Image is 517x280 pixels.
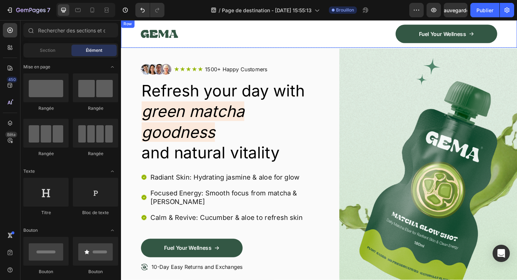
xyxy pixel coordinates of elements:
font: Bouton [23,227,38,233]
p: Calm & Revive: Cucumber & aloe to refresh skin [32,210,214,220]
font: / [219,7,220,13]
font: Sauvegarder [441,7,471,13]
font: Page de destination - [DATE] 15:55:13 [222,7,312,13]
font: Titre [41,210,51,215]
button: Sauvegarder [444,3,467,17]
p: Focused Energy: Smooth focus from matcha & [PERSON_NAME] [32,184,214,202]
font: Rangée [88,105,103,111]
div: Row [1,1,13,8]
font: 450 [8,77,16,82]
font: Brouillon [336,7,354,13]
a: Fuel Your Wellness [22,238,132,258]
font: Élément [86,48,102,53]
font: Rangée [88,151,103,156]
p: 10-Day Easy Returns and Exchanges [33,265,132,272]
font: Section [40,48,55,53]
p: Radiant Skin: Hydrating jasmine & aloe for glow [32,166,214,176]
font: Texte [23,168,35,174]
input: Rechercher des sections et des éléments [23,23,118,37]
a: Fuel Your Wellness [299,5,409,25]
i: green matcha goodness [22,89,134,132]
button: 7 [3,3,53,17]
span: Basculer pour ouvrir [107,225,118,236]
span: Basculer pour ouvrir [107,61,118,73]
h2: Refresh your day with and natural vitality [22,65,215,157]
font: Mise en page [23,64,50,69]
font: Bêta [7,132,15,137]
p: Fuel Your Wellness [324,12,376,19]
font: 7 [47,6,50,14]
font: Rangée [38,151,54,156]
font: Bloc de texte [82,210,109,215]
font: Rangée [38,105,54,111]
span: Basculer pour ouvrir [107,166,118,177]
font: Bouton [39,269,53,274]
img: gempages_432750572815254551-354b0b53-b64f-4e13-8666-ba9611805631.png [22,48,55,59]
font: Bouton [88,269,103,274]
p: 1500+ Happy Customers [91,50,159,58]
div: Annuler/Rétablir [135,3,164,17]
iframe: Zone de conception [121,20,517,280]
font: Publier [476,7,493,13]
p: Fuel Your Wellness [47,244,98,252]
button: Publier [470,3,499,17]
div: Ouvrir Intercom Messenger [493,245,510,262]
